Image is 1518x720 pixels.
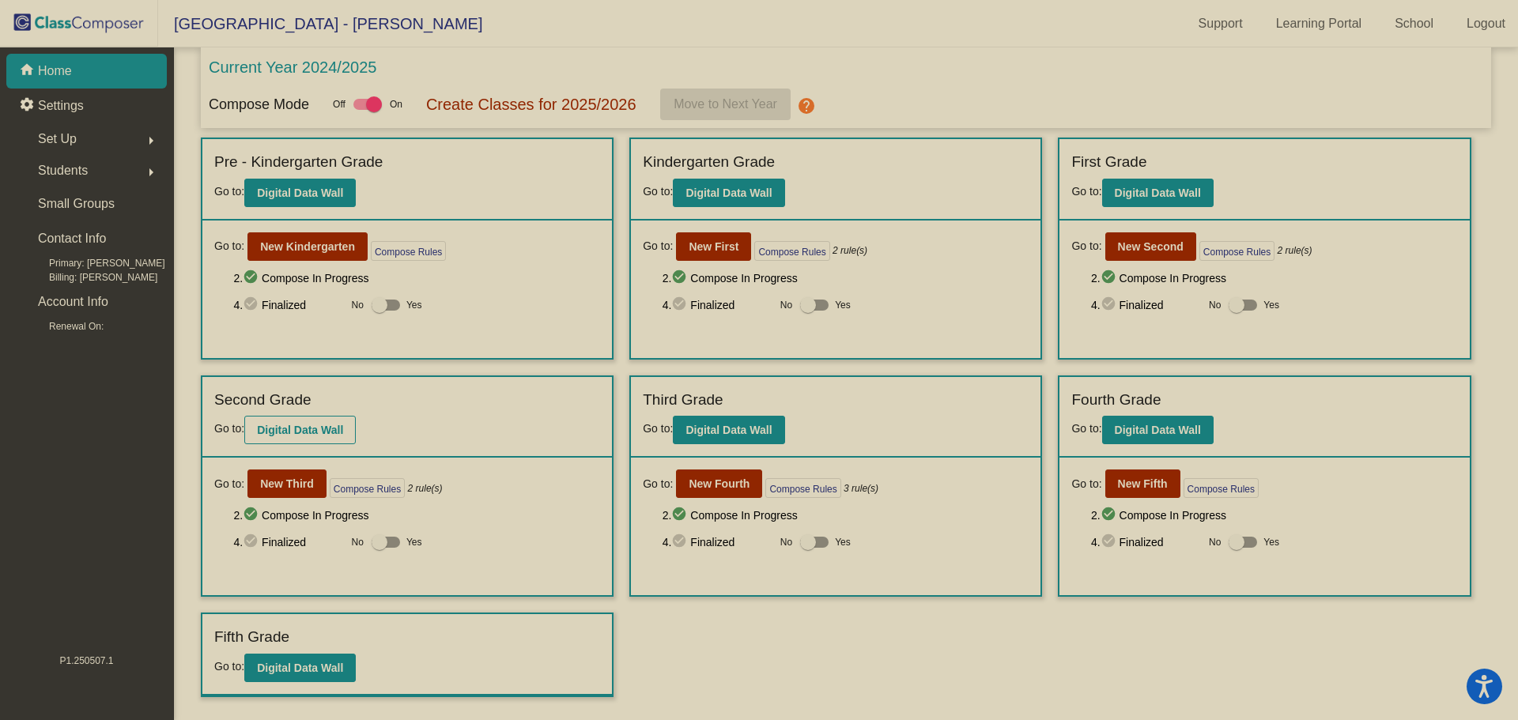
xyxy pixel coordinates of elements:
[1101,296,1120,315] mat-icon: check_circle
[676,232,751,261] button: New First
[1091,296,1201,315] span: 4. Finalized
[1263,11,1375,36] a: Learning Portal
[1454,11,1518,36] a: Logout
[142,131,160,150] mat-icon: arrow_right
[257,424,343,436] b: Digital Data Wall
[426,92,636,116] p: Create Classes for 2025/2026
[24,256,165,270] span: Primary: [PERSON_NAME]
[247,469,327,498] button: New Third
[1115,187,1201,199] b: Digital Data Wall
[24,270,157,285] span: Billing: [PERSON_NAME]
[260,477,314,490] b: New Third
[673,416,784,444] button: Digital Data Wall
[352,298,364,312] span: No
[333,97,346,111] span: Off
[671,269,690,288] mat-icon: check_circle
[1071,389,1161,412] label: Fourth Grade
[689,477,750,490] b: New Fourth
[1101,506,1120,525] mat-icon: check_circle
[371,241,446,261] button: Compose Rules
[38,128,77,150] span: Set Up
[233,296,343,315] span: 4. Finalized
[663,506,1029,525] span: 2. Compose In Progress
[1105,232,1196,261] button: New Second
[780,298,792,312] span: No
[214,476,244,492] span: Go to:
[260,240,355,253] b: New Kindergarten
[243,269,262,288] mat-icon: check_circle
[1071,422,1101,435] span: Go to:
[674,97,777,111] span: Move to Next Year
[233,269,600,288] span: 2. Compose In Progress
[214,238,244,254] span: Go to:
[835,533,851,552] span: Yes
[660,89,791,120] button: Move to Next Year
[214,660,244,673] span: Go to:
[214,422,244,435] span: Go to:
[243,506,262,525] mat-icon: check_circle
[1071,476,1101,492] span: Go to:
[158,11,482,36] span: [GEOGRAPHIC_DATA] - [PERSON_NAME]
[257,662,343,674] b: Digital Data Wall
[663,296,772,315] span: 4. Finalized
[233,533,343,552] span: 4. Finalized
[209,55,376,79] p: Current Year 2024/2025
[1209,535,1221,549] span: No
[214,185,244,198] span: Go to:
[685,187,772,199] b: Digital Data Wall
[352,535,364,549] span: No
[835,296,851,315] span: Yes
[406,296,422,315] span: Yes
[1102,416,1214,444] button: Digital Data Wall
[844,481,878,496] i: 3 rule(s)
[1184,478,1259,498] button: Compose Rules
[643,185,673,198] span: Go to:
[247,232,368,261] button: New Kindergarten
[1101,533,1120,552] mat-icon: check_circle
[1115,424,1201,436] b: Digital Data Wall
[1102,179,1214,207] button: Digital Data Wall
[244,179,356,207] button: Digital Data Wall
[671,533,690,552] mat-icon: check_circle
[214,151,383,174] label: Pre - Kindergarten Grade
[244,654,356,682] button: Digital Data Wall
[797,96,816,115] mat-icon: help
[1101,269,1120,288] mat-icon: check_circle
[1186,11,1256,36] a: Support
[233,506,600,525] span: 2. Compose In Progress
[643,476,673,492] span: Go to:
[38,160,88,182] span: Students
[1382,11,1446,36] a: School
[214,626,289,649] label: Fifth Grade
[244,416,356,444] button: Digital Data Wall
[38,228,106,250] p: Contact Info
[1278,243,1312,258] i: 2 rule(s)
[38,96,84,115] p: Settings
[1091,533,1201,552] span: 4. Finalized
[214,389,312,412] label: Second Grade
[19,96,38,115] mat-icon: settings
[330,478,405,498] button: Compose Rules
[1091,269,1458,288] span: 2. Compose In Progress
[390,97,402,111] span: On
[24,319,104,334] span: Renewal On:
[833,243,867,258] i: 2 rule(s)
[406,533,422,552] span: Yes
[1199,241,1274,261] button: Compose Rules
[1263,296,1279,315] span: Yes
[671,506,690,525] mat-icon: check_circle
[243,533,262,552] mat-icon: check_circle
[1209,298,1221,312] span: No
[663,533,772,552] span: 4. Finalized
[643,238,673,254] span: Go to:
[1118,477,1168,490] b: New Fifth
[643,389,723,412] label: Third Grade
[754,241,829,261] button: Compose Rules
[671,296,690,315] mat-icon: check_circle
[765,478,840,498] button: Compose Rules
[19,62,38,81] mat-icon: home
[38,62,72,81] p: Home
[1071,151,1146,174] label: First Grade
[780,535,792,549] span: No
[38,291,108,313] p: Account Info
